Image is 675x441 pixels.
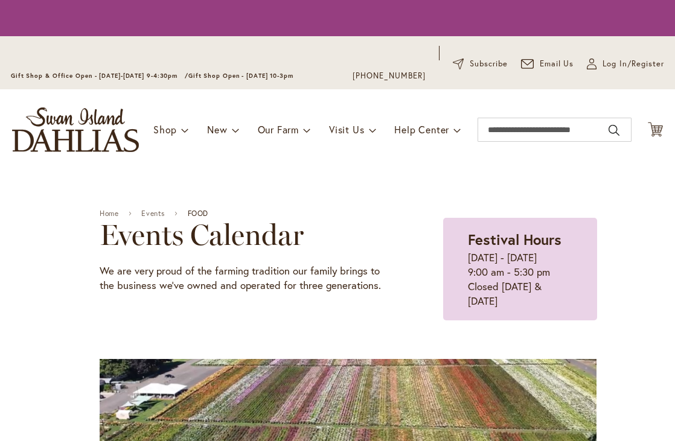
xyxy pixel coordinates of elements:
[329,123,364,136] span: Visit Us
[394,123,449,136] span: Help Center
[603,58,664,70] span: Log In/Register
[100,264,383,293] p: We are very proud of the farming tradition our family brings to the business we've owned and oper...
[609,121,619,140] button: Search
[521,58,574,70] a: Email Us
[353,70,426,82] a: [PHONE_NUMBER]
[540,58,574,70] span: Email Us
[100,218,383,252] h2: Events Calendar
[153,123,177,136] span: Shop
[453,58,508,70] a: Subscribe
[188,72,293,80] span: Gift Shop Open - [DATE] 10-3pm
[468,250,572,308] p: [DATE] - [DATE] 9:00 am - 5:30 pm Closed [DATE] & [DATE]
[587,58,664,70] a: Log In/Register
[470,58,508,70] span: Subscribe
[141,209,165,218] a: Events
[258,123,299,136] span: Our Farm
[188,209,208,218] span: FOOD
[207,123,227,136] span: New
[12,107,139,152] a: store logo
[100,209,118,218] a: Home
[468,230,561,249] strong: Festival Hours
[11,72,188,80] span: Gift Shop & Office Open - [DATE]-[DATE] 9-4:30pm /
